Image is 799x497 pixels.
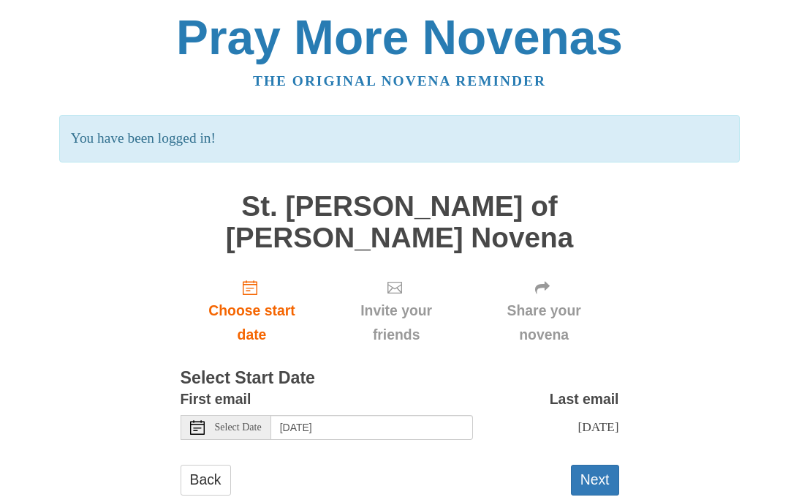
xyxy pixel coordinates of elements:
h3: Select Start Date [181,369,619,388]
label: Last email [550,387,619,411]
div: Click "Next" to confirm your start date first. [323,268,469,355]
span: [DATE] [578,419,618,434]
span: Select Date [215,422,262,433]
a: Back [181,465,231,495]
span: Share your novena [484,299,605,347]
a: Choose start date [181,268,324,355]
p: You have been logged in! [59,115,740,162]
a: The original novena reminder [253,73,546,89]
h1: St. [PERSON_NAME] of [PERSON_NAME] Novena [181,191,619,253]
span: Invite your friends [338,299,454,347]
div: Click "Next" to confirm your start date first. [469,268,619,355]
span: Choose start date [195,299,309,347]
label: First email [181,387,251,411]
a: Pray More Novenas [176,10,623,64]
button: Next [571,465,619,495]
